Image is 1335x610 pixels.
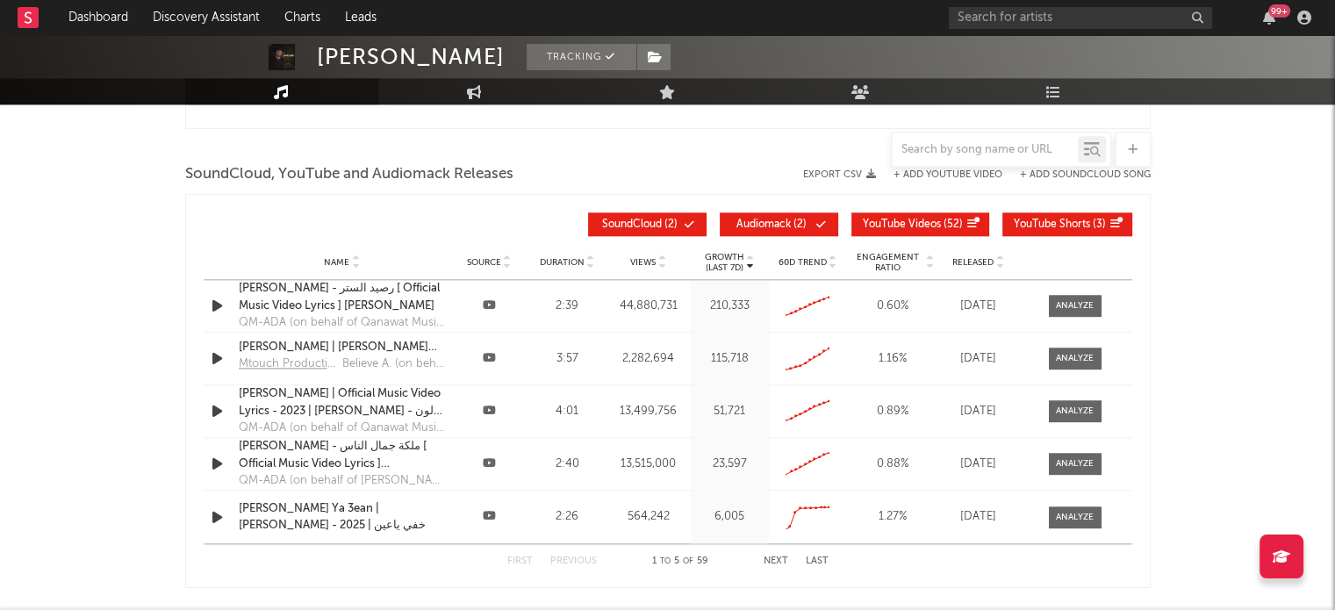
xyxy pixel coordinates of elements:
[944,350,1014,368] div: [DATE]
[682,98,693,106] span: of
[539,257,584,268] span: Duration
[764,556,788,566] button: Next
[779,257,827,268] span: 60D Trend
[851,403,935,420] div: 0.89 %
[736,219,791,230] span: Audiomack
[550,556,597,566] button: Previous
[527,44,636,70] button: Tracking
[533,456,602,473] div: 2:40
[952,257,994,268] span: Released
[467,257,501,268] span: Source
[610,403,686,420] div: 13,499,756
[863,219,963,230] span: ( 52 )
[1020,170,1151,180] button: + Add SoundCloud Song
[695,403,764,420] div: 51,721
[507,556,533,566] button: First
[1002,212,1132,236] button: YouTube Shorts(3)
[659,98,670,106] span: to
[533,403,602,420] div: 4:01
[851,212,989,236] button: YouTube Videos(52)
[949,7,1212,29] input: Search for artists
[1002,170,1151,180] button: + Add SoundCloud Song
[1263,11,1275,25] button: 99+
[239,500,446,535] a: [PERSON_NAME] Ya 3ean | [PERSON_NAME] - خفي ياعين | 2025
[239,438,446,472] a: [PERSON_NAME] - ملكة جمال الناس [ Official Music Video Lyrics ] [PERSON_NAME]
[632,551,729,572] div: 1 5 59
[695,508,764,526] div: 6,005
[944,456,1014,473] div: [DATE]
[944,508,1014,526] div: [DATE]
[602,219,662,230] span: SoundCloud
[806,556,829,566] button: Last
[317,44,505,70] div: [PERSON_NAME]
[660,557,671,565] span: to
[533,350,602,368] div: 3:57
[239,385,446,420] a: [PERSON_NAME] | Official Music Video Lyrics - 2023 | [PERSON_NAME] - لون باهت
[185,164,513,185] span: SoundCloud, YouTube and Audiomack Releases
[599,219,680,230] span: ( 2 )
[803,169,876,180] button: Export CSV
[1014,219,1090,230] span: YouTube Shorts
[239,420,446,437] div: QM-ADA (on behalf of Qanawat Music Production); QNT Group, QNT - Publishing
[610,298,686,315] div: 44,880,731
[610,456,686,473] div: 13,515,000
[944,298,1014,315] div: [DATE]
[894,170,1002,180] button: + Add YouTube Video
[239,472,446,490] div: QM-ADA (on behalf of [PERSON_NAME]); QNT Group, QNT - Publishing, and 1 Music Rights Societies
[851,298,935,315] div: 0.60 %
[239,280,446,314] a: [PERSON_NAME] - رصيد الستر [ Official Music Video Lyrics ] [PERSON_NAME]
[695,298,764,315] div: 210,333
[533,508,602,526] div: 2:26
[944,403,1014,420] div: [DATE]
[342,355,446,373] div: Believe A. (on behalf of [PERSON_NAME])
[851,252,924,273] span: Engagement Ratio
[851,456,935,473] div: 0.88 %
[630,257,656,268] span: Views
[695,456,764,473] div: 23,597
[1014,219,1106,230] span: ( 3 )
[893,143,1078,157] input: Search by song name or URL
[610,350,686,368] div: 2,282,694
[731,219,812,230] span: ( 2 )
[588,212,707,236] button: SoundCloud(2)
[683,557,693,565] span: of
[720,212,838,236] button: Audiomack(2)
[876,170,1002,180] div: + Add YouTube Video
[533,298,602,315] div: 2:39
[705,262,744,273] p: (Last 7d)
[239,355,342,378] a: Mtouch Production
[239,339,446,356] a: [PERSON_NAME] | [PERSON_NAME] [LYRICS VIDEO]
[851,508,935,526] div: 1.27 %
[324,257,349,268] span: Name
[863,219,941,230] span: YouTube Videos
[1268,4,1290,18] div: 99 +
[239,314,446,332] div: QM-ADA (on behalf of Qanawat Music); QNT Group, QNT - Publishing
[695,350,764,368] div: 115,718
[705,252,744,262] p: Growth
[851,350,935,368] div: 1.16 %
[610,508,686,526] div: 564,242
